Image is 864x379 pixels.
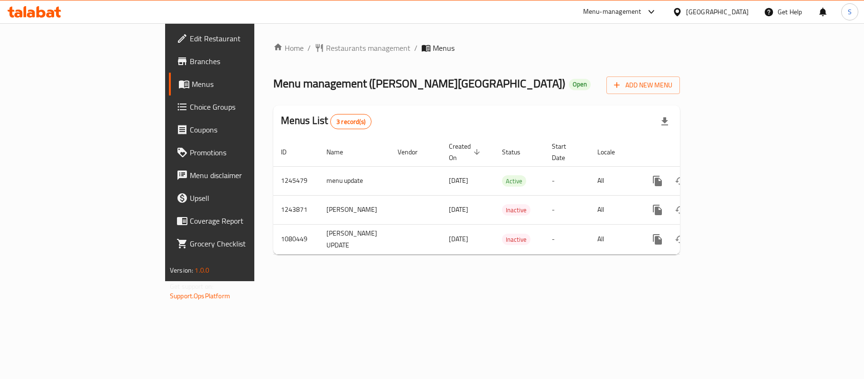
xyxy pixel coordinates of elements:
[502,146,533,158] span: Status
[273,138,745,255] table: enhanced table
[669,228,692,251] button: Change Status
[449,233,468,245] span: [DATE]
[502,234,530,245] div: Inactive
[502,234,530,245] span: Inactive
[330,114,372,129] div: Total records count
[273,42,680,54] nav: breadcrumb
[686,7,749,17] div: [GEOGRAPHIC_DATA]
[195,264,209,276] span: 1.0.0
[169,95,309,118] a: Choice Groups
[169,209,309,232] a: Coverage Report
[414,42,418,54] li: /
[449,203,468,216] span: [DATE]
[552,141,578,163] span: Start Date
[319,224,390,254] td: [PERSON_NAME] UPDATE
[281,146,299,158] span: ID
[190,124,302,135] span: Coupons
[597,146,627,158] span: Locale
[590,195,639,224] td: All
[848,7,852,17] span: S
[646,199,669,221] button: more
[398,146,430,158] span: Vendor
[273,73,565,94] span: Menu management ( [PERSON_NAME][GEOGRAPHIC_DATA] )
[544,224,590,254] td: -
[190,238,302,249] span: Grocery Checklist
[190,101,302,113] span: Choice Groups
[646,170,669,192] button: more
[169,50,309,73] a: Branches
[449,174,468,187] span: [DATE]
[281,114,372,129] h2: Menus List
[190,170,302,181] span: Menu disclaimer
[190,192,302,204] span: Upsell
[646,228,669,251] button: more
[669,199,692,221] button: Change Status
[544,195,590,224] td: -
[190,147,302,158] span: Promotions
[449,141,483,163] span: Created On
[169,118,309,141] a: Coupons
[169,164,309,187] a: Menu disclaimer
[326,146,355,158] span: Name
[590,166,639,195] td: All
[544,166,590,195] td: -
[326,42,410,54] span: Restaurants management
[614,79,672,91] span: Add New Menu
[583,6,641,18] div: Menu-management
[331,117,371,126] span: 3 record(s)
[502,176,526,187] span: Active
[192,78,302,90] span: Menus
[590,224,639,254] td: All
[170,264,193,276] span: Version:
[315,42,410,54] a: Restaurants management
[653,110,676,133] div: Export file
[169,73,309,95] a: Menus
[569,80,591,88] span: Open
[319,195,390,224] td: [PERSON_NAME]
[606,76,680,94] button: Add New Menu
[639,138,745,167] th: Actions
[169,27,309,50] a: Edit Restaurant
[170,280,214,293] span: Get support on:
[169,141,309,164] a: Promotions
[169,187,309,209] a: Upsell
[502,205,530,216] span: Inactive
[569,79,591,90] div: Open
[169,232,309,255] a: Grocery Checklist
[319,166,390,195] td: menu update
[669,170,692,192] button: Change Status
[433,42,455,54] span: Menus
[502,175,526,187] div: Active
[190,33,302,44] span: Edit Restaurant
[190,215,302,227] span: Coverage Report
[170,290,230,302] a: Support.OpsPlatform
[190,56,302,67] span: Branches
